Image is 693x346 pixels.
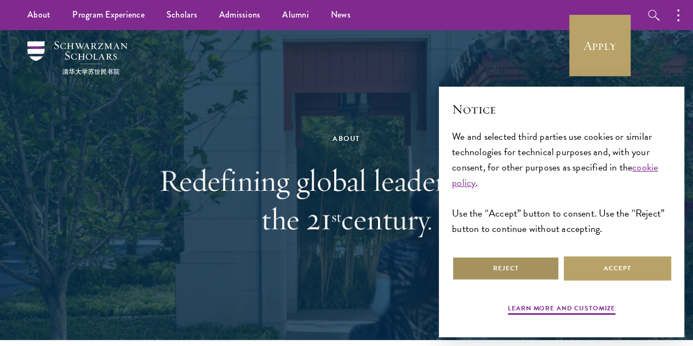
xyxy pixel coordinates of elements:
[27,41,128,75] img: Schwarzman Scholars
[564,256,671,281] button: Accept
[158,133,536,145] div: About
[452,100,671,118] h2: Notice
[452,256,559,281] button: Reject
[508,303,615,316] button: Learn more and customize
[452,160,658,190] a: cookie policy
[331,207,341,226] sup: st
[158,161,536,238] h1: Redefining global leadership for the 21 century.
[569,15,631,76] a: Apply
[452,129,671,237] div: We and selected third parties use cookies or similar technologies for technical purposes and, wit...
